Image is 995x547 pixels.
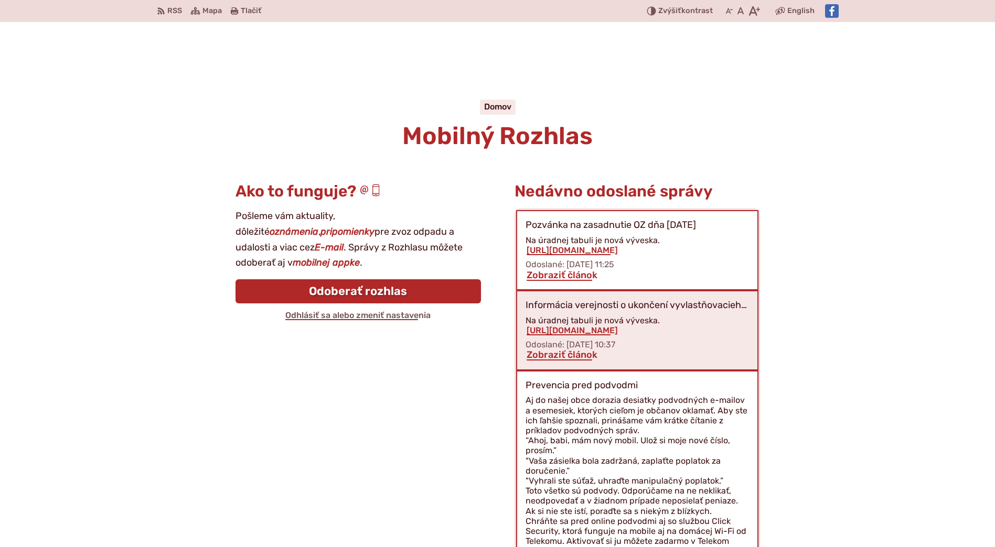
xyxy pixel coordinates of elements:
a: Odhlásiť sa alebo zmeniť nastavenia [284,310,432,320]
strong: E-mail [315,242,344,253]
p: Odoslané: [DATE] 11:25 [526,259,749,269]
p: Pošleme vám aktuality, dôležité , pre zvoz odpadu a udalosti a viac cez . Správy z Rozhlasu môžet... [236,209,481,271]
p: Aj do našej obce dorazia desiatky podvodných e-mailov a esemesiek, ktorých cieľom je občanov okla... [526,395,749,435]
a: Domov [484,102,511,112]
h3: Ako to funguje? [236,183,481,200]
span: RSS [167,5,182,17]
a: English [785,5,817,17]
span: Mapa [202,5,222,17]
p: "Vyhrali ste súťaž, uhraďte manipulačný poplatok.” [526,476,749,486]
p: Pozvánka na zasadnutie OZ dňa [DATE] [526,220,696,231]
strong: oznámenia [270,226,318,237]
h3: Nedávno odoslané správy [515,183,760,200]
img: Prejsť na Facebook stránku [825,4,839,18]
p: "Vaša zásielka bola zadržaná, zaplaťte poplatok za doručenie.” [526,456,749,476]
span: Tlačiť [241,7,261,16]
span: Mobilný Rozhlas [402,122,593,150]
span: kontrast [658,7,713,16]
p: Odoslané: [DATE] 10:37 [526,340,749,349]
a: Odoberať rozhlas [236,279,481,303]
a: Zobraziť článok [526,349,598,360]
p: Toto všetko sú podvody. Odporúčame na ne neklikať, neodpovedať a v žiadnom prípade neposielať pen... [526,486,749,516]
div: Na úradnej tabuli je nová výveska. [526,315,749,335]
p: Informácia verejnosti o ukončení vyvlastňovacieh… [526,300,747,311]
p: “Ahoj, babi, mám nový mobil. Ulož si moje nové číslo, prosím.” [526,435,749,455]
div: Na úradnej tabuli je nová výveska. [526,235,749,255]
span: English [787,5,815,17]
a: Zobraziť článok [526,269,598,281]
span: Zvýšiť [658,6,681,15]
p: Prevencia pred podvodmi [526,380,638,391]
a: [URL][DOMAIN_NAME] [526,245,619,255]
a: [URL][DOMAIN_NAME] [526,325,619,335]
strong: mobilnej appke [293,257,360,268]
strong: pripomienky [320,226,375,237]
